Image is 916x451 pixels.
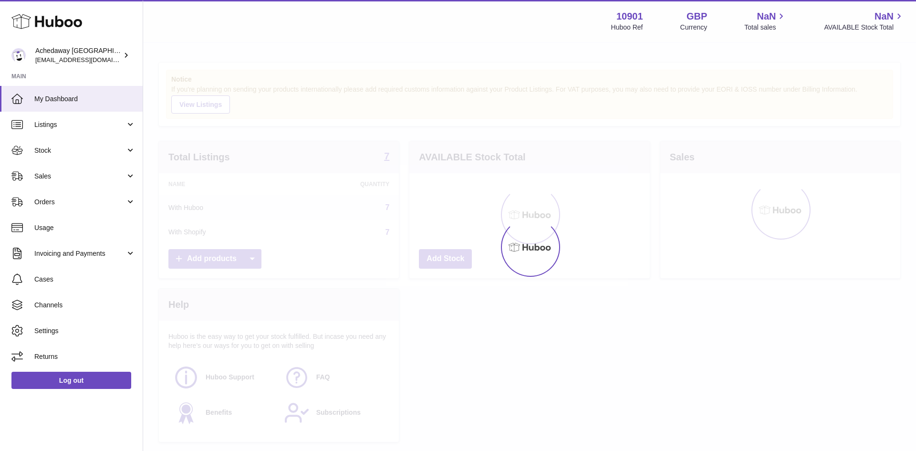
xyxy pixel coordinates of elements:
img: admin@newpb.co.uk [11,48,26,63]
span: Total sales [744,23,787,32]
span: Channels [34,301,135,310]
a: NaN AVAILABLE Stock Total [824,10,905,32]
span: My Dashboard [34,94,135,104]
span: Invoicing and Payments [34,249,125,258]
span: Returns [34,352,135,361]
div: Huboo Ref [611,23,643,32]
span: Cases [34,275,135,284]
span: Sales [34,172,125,181]
span: AVAILABLE Stock Total [824,23,905,32]
a: NaN Total sales [744,10,787,32]
span: [EMAIL_ADDRESS][DOMAIN_NAME] [35,56,140,63]
span: Usage [34,223,135,232]
span: NaN [757,10,776,23]
div: Achedaway [GEOGRAPHIC_DATA] [35,46,121,64]
span: Stock [34,146,125,155]
span: Settings [34,326,135,336]
span: NaN [874,10,894,23]
a: Log out [11,372,131,389]
strong: 10901 [616,10,643,23]
span: Orders [34,198,125,207]
strong: GBP [687,10,707,23]
span: Listings [34,120,125,129]
div: Currency [680,23,708,32]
